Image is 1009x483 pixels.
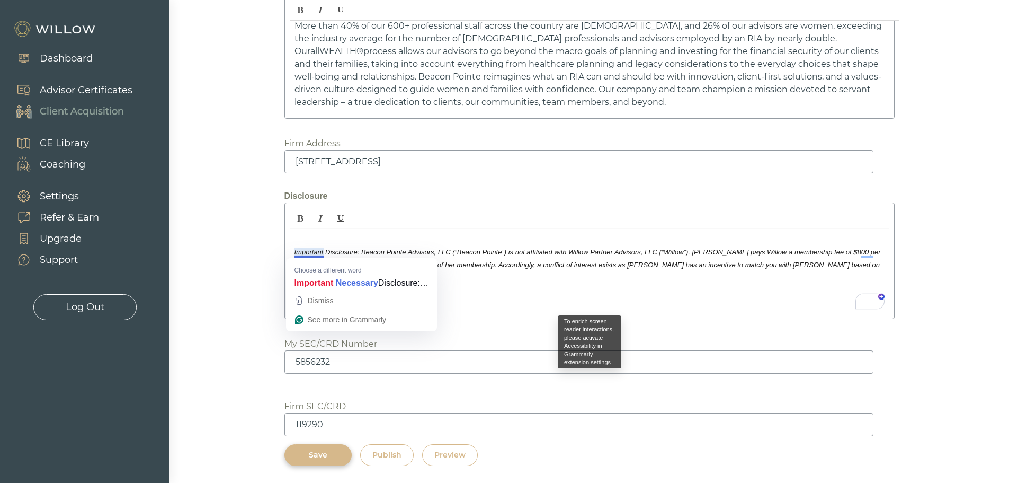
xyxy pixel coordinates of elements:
div: To enrich screen reader interactions, please activate Accessibility in Grammarly extension settings [290,229,889,313]
span: process allows our advisors to go beyond the macro goals of planning and investing for the financ... [294,46,881,107]
span: Important Disclosure: [294,248,360,256]
div: Settings [40,189,79,204]
a: Client Acquisition [5,101,132,122]
span: Underline [331,1,350,19]
div: My SEC/CRD Number [284,338,377,350]
div: Save [297,450,340,461]
a: Upgrade [5,228,99,249]
span: Underline [331,209,350,227]
button: Preview [422,444,478,466]
div: Client Acquisition [40,104,124,119]
div: Upgrade [40,232,82,246]
span: allWEALTH® [310,46,363,56]
span: Italic [311,1,330,19]
div: Log Out [66,300,104,314]
div: To enrich screen reader interactions, please activate Accessibility in Grammarly extension settings [558,315,621,368]
div: Advisor Certificates [40,83,132,98]
div: Dashboard [40,51,93,66]
div: Disclosure [284,190,895,203]
a: Dashboard [5,48,93,69]
div: Publish [372,450,401,461]
span: Bold [291,1,310,19]
a: Advisor Certificates [5,80,132,101]
a: Coaching [5,154,89,175]
div: Coaching [40,157,85,172]
a: Settings [5,186,99,207]
div: Firm SEC/CRD [284,400,346,413]
div: Preview [434,450,466,461]
div: Firm Address [284,137,341,150]
img: Willow [13,21,98,38]
div: Support [40,253,78,267]
div: Refer & Earn [40,210,99,225]
span: Italic [311,209,330,227]
button: Save [284,444,352,466]
a: Refer & Earn [5,207,99,228]
button: Publish [360,444,414,466]
a: CE Library [5,133,89,154]
span: Beacon Pointe Advisors, LLC (“Beacon Pointe”) is not affiliated with Willow Partner Advisors, LLC... [294,248,881,282]
span: Bold [291,209,310,227]
div: CE Library [40,136,89,151]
